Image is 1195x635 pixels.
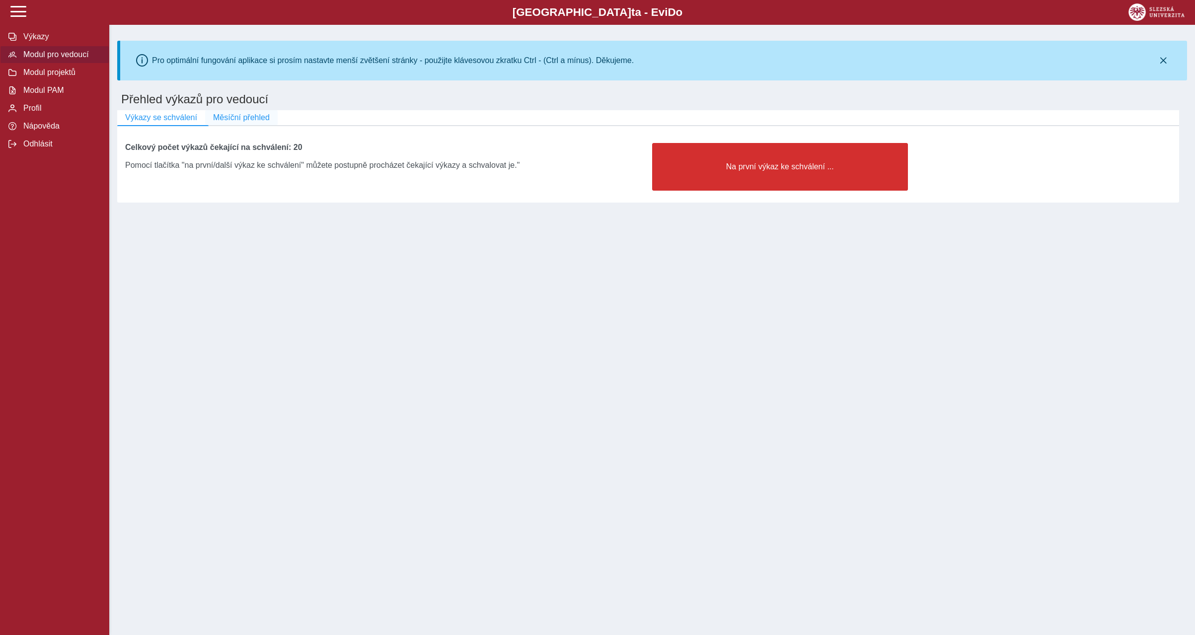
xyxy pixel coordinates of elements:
button: Výkazy se schválení [117,110,205,125]
div: Pomocí tlačítka "na první/další výkaz ke schválení" můžete postupně procházet čekající výkazy a s... [125,152,644,170]
button: Měsíční přehled [205,110,278,125]
span: Na první výkaz ke schválení ... [661,162,899,171]
span: o [676,6,683,18]
span: Měsíční přehled [213,113,270,122]
span: Modul projektů [20,68,101,77]
b: [GEOGRAPHIC_DATA] a - Evi [30,6,1165,19]
img: logo_web_su.png [1128,3,1185,21]
span: Výkazy [20,32,101,41]
span: D [668,6,675,18]
span: Modul PAM [20,86,101,95]
span: Nápověda [20,122,101,131]
span: Profil [20,104,101,113]
button: Na první výkaz ke schválení ... [652,143,908,191]
h1: Přehled výkazů pro vedoucí [117,88,1187,110]
span: Modul pro vedoucí [20,50,101,59]
span: Výkazy se schválení [125,113,197,122]
b: Celkový počet výkazů čekající na schválení: 20 [125,143,302,151]
span: Odhlásit [20,140,101,148]
div: Pro optimální fungování aplikace si prosím nastavte menší zvětšení stránky - použijte klávesovou ... [152,56,634,65]
span: t [631,6,635,18]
